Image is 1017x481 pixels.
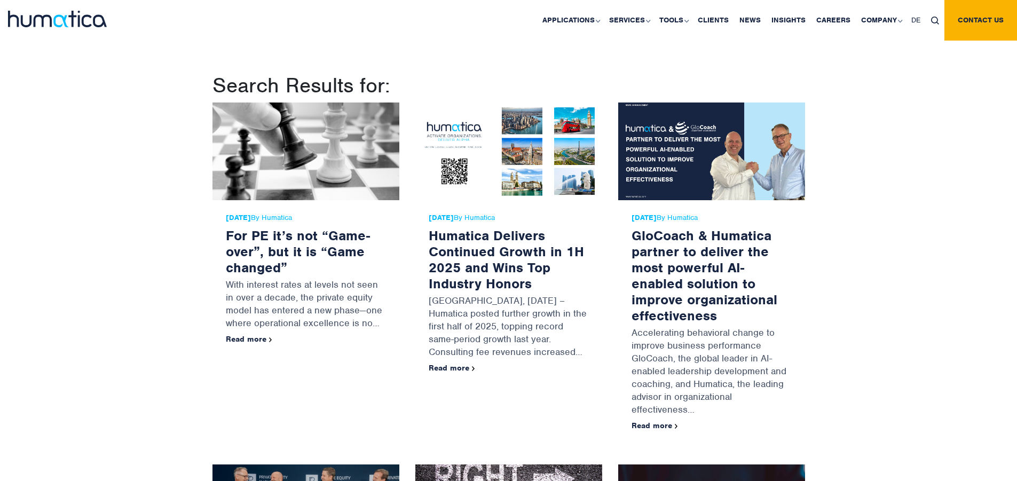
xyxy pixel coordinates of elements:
[429,227,584,292] a: Humatica Delivers Continued Growth in 1H 2025 and Wins Top Industry Honors
[618,102,805,200] img: GloCoach & Humatica partner to deliver the most powerful AI-enabled solution to improve organizat...
[472,366,475,371] img: arrowicon
[269,337,272,342] img: arrowicon
[415,102,602,200] img: Humatica Delivers Continued Growth in 1H 2025 and Wins Top Industry Honors
[429,214,589,222] span: By Humatica
[632,421,678,430] a: Read more
[632,214,792,222] span: By Humatica
[226,334,272,344] a: Read more
[429,213,454,222] strong: [DATE]
[429,291,589,364] p: [GEOGRAPHIC_DATA], [DATE] – Humatica posted further growth in the first half of 2025, topping rec...
[8,11,107,27] img: logo
[675,424,678,429] img: arrowicon
[429,363,475,373] a: Read more
[632,213,657,222] strong: [DATE]
[226,213,251,222] strong: [DATE]
[226,214,386,222] span: By Humatica
[911,15,920,25] span: DE
[212,73,805,98] h1: Search Results for:
[632,324,792,421] p: Accelerating behavioral change to improve business performance GloCoach, the global leader in AI-...
[632,227,777,324] a: GloCoach & Humatica partner to deliver the most powerful AI-enabled solution to improve organizat...
[226,275,386,335] p: With interest rates at levels not seen in over a decade, the private equity model has entered a n...
[226,227,370,276] a: For PE it’s not “Game-over”, but it is “Game changed”
[212,102,399,200] img: For PE it’s not “Game-over”, but it is “Game changed”
[931,17,939,25] img: search_icon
